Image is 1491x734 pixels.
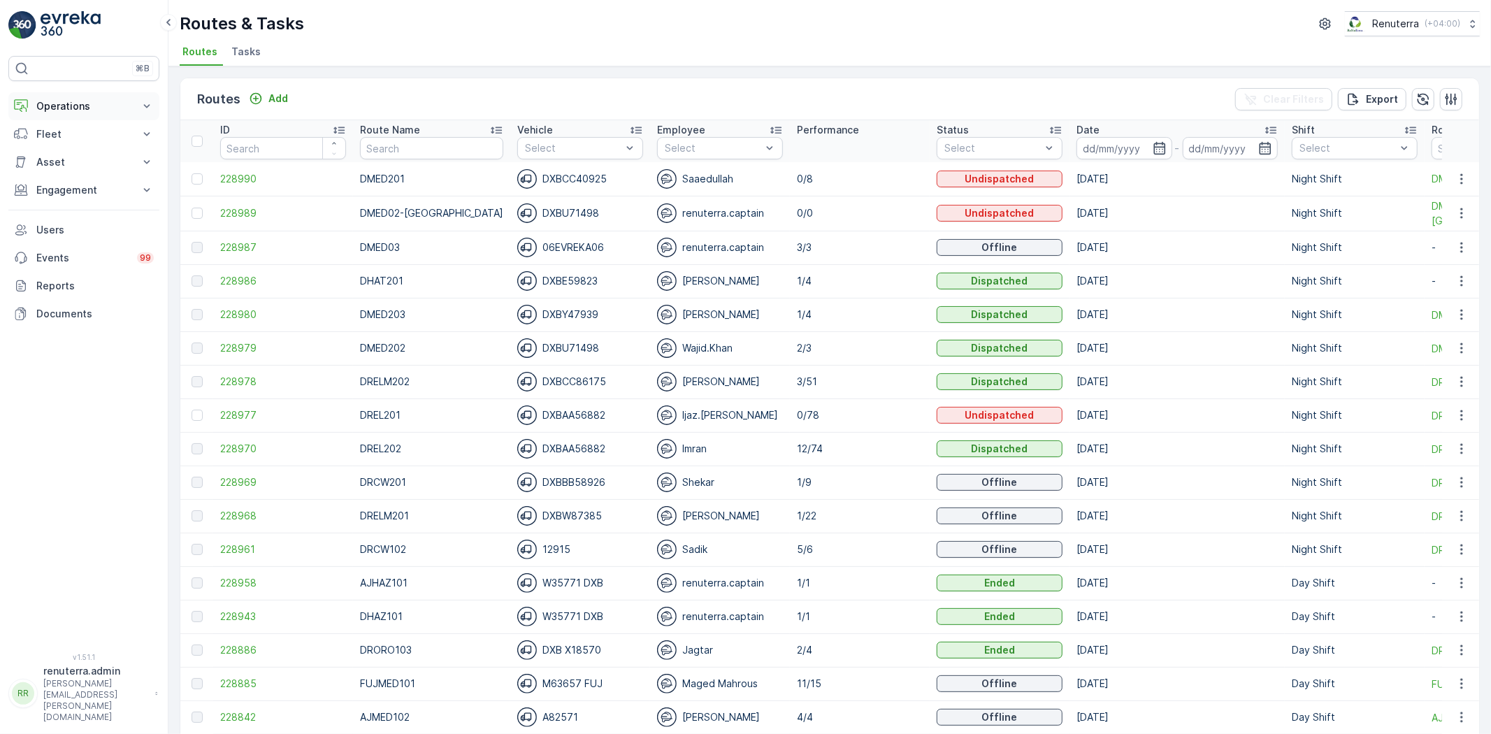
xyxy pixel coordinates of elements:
img: svg%3e [517,506,537,526]
td: [DATE] [1069,466,1285,499]
div: Toggle Row Selected [192,309,203,320]
p: Status [937,123,969,137]
p: Export [1366,92,1398,106]
p: Day Shift [1292,576,1418,590]
p: 1/9 [797,475,923,489]
p: DREL201 [360,408,503,422]
p: 3/51 [797,375,923,389]
span: 228943 [220,610,346,624]
p: AJMED102 [360,710,503,724]
img: svg%3e [657,607,677,626]
span: 228969 [220,475,346,489]
p: Night Shift [1292,442,1418,456]
p: ⌘B [136,63,150,74]
div: DXBY47939 [517,305,643,324]
div: renuterra.captain [657,238,783,257]
p: Night Shift [1292,408,1418,422]
p: Renuterra [1372,17,1419,31]
span: 228987 [220,240,346,254]
span: Routes [182,45,217,59]
p: Offline [982,240,1018,254]
p: Offline [982,710,1018,724]
div: Toggle Row Selected [192,410,203,421]
img: svg%3e [657,506,677,526]
div: W35771 DXB [517,573,643,593]
td: [DATE] [1069,566,1285,600]
button: Dispatched [937,340,1063,357]
a: 228961 [220,542,346,556]
p: Shift [1292,123,1315,137]
div: Shekar [657,473,783,492]
td: [DATE] [1069,331,1285,365]
p: Day Shift [1292,710,1418,724]
a: 228986 [220,274,346,288]
p: 1/1 [797,610,923,624]
div: A82571 [517,707,643,727]
button: Dispatched [937,440,1063,457]
div: DXBE59823 [517,271,643,291]
img: svg%3e [657,338,677,358]
div: Toggle Row Selected [192,443,203,454]
img: svg%3e [517,540,537,559]
img: svg%3e [657,305,677,324]
a: 228989 [220,206,346,220]
p: Night Shift [1292,274,1418,288]
button: Operations [8,92,159,120]
p: Reports [36,279,154,293]
a: 228970 [220,442,346,456]
p: FUJMED101 [360,677,503,691]
p: Dispatched [972,375,1028,389]
td: [DATE] [1069,162,1285,196]
a: 228977 [220,408,346,422]
td: [DATE] [1069,298,1285,331]
button: Undispatched [937,407,1063,424]
p: DHAT201 [360,274,503,288]
p: DRELM202 [360,375,503,389]
p: Ended [984,576,1015,590]
p: Route Plan [1432,123,1484,137]
p: Undispatched [965,408,1035,422]
div: Toggle Row Selected [192,477,203,488]
button: Ended [937,608,1063,625]
a: 228958 [220,576,346,590]
div: renuterra.captain [657,607,783,626]
img: svg%3e [657,439,677,459]
p: DREL202 [360,442,503,456]
p: Performance [797,123,859,137]
a: 228842 [220,710,346,724]
p: 99 [140,252,151,264]
p: DMED203 [360,308,503,322]
td: [DATE] [1069,633,1285,667]
p: Vehicle [517,123,553,137]
p: 3/3 [797,240,923,254]
button: Export [1338,88,1406,110]
div: [PERSON_NAME] [657,372,783,391]
img: svg%3e [517,305,537,324]
p: Select [525,141,621,155]
td: [DATE] [1069,231,1285,264]
button: Offline [937,239,1063,256]
a: 228968 [220,509,346,523]
a: 228990 [220,172,346,186]
p: Night Shift [1292,172,1418,186]
input: dd/mm/yyyy [1183,137,1278,159]
div: Toggle Row Selected [192,678,203,689]
span: 228980 [220,308,346,322]
button: Offline [937,541,1063,558]
div: RR [12,682,34,705]
div: DXBW87385 [517,506,643,526]
p: renuterra.admin [43,664,148,678]
p: 1/1 [797,576,923,590]
a: Users [8,216,159,244]
div: [PERSON_NAME] [657,707,783,727]
p: 5/6 [797,542,923,556]
div: Toggle Row Selected [192,544,203,555]
div: Toggle Row Selected [192,242,203,253]
img: svg%3e [517,271,537,291]
p: Day Shift [1292,643,1418,657]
